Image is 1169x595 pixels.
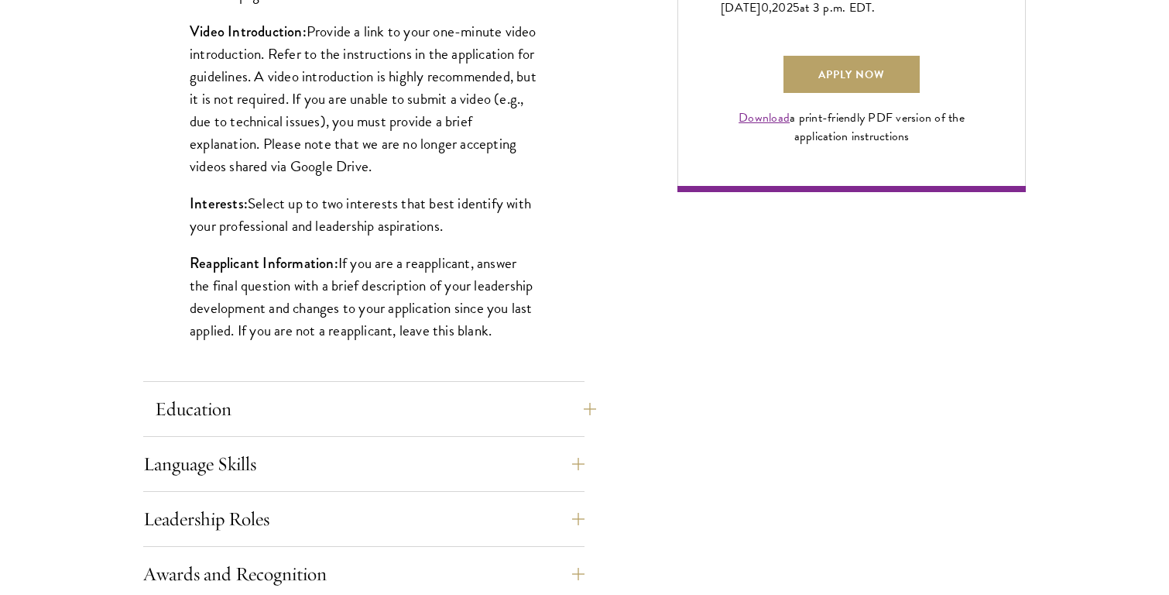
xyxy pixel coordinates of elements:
a: Apply Now [783,56,920,93]
button: Education [155,390,596,428]
strong: Video Introduction: [190,21,307,42]
p: Provide a link to your one-minute video introduction. Refer to the instructions in the applicatio... [190,20,538,177]
button: Language Skills [143,445,584,483]
div: a print-friendly PDF version of the application instructions [721,108,982,146]
p: If you are a reapplicant, answer the final question with a brief description of your leadership d... [190,252,538,342]
strong: Reapplicant Information: [190,253,338,273]
p: Select up to two interests that best identify with your professional and leadership aspirations. [190,192,538,237]
button: Leadership Roles [143,500,584,538]
strong: Interests: [190,193,248,214]
button: Awards and Recognition [143,555,584,593]
a: Download [739,108,790,127]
